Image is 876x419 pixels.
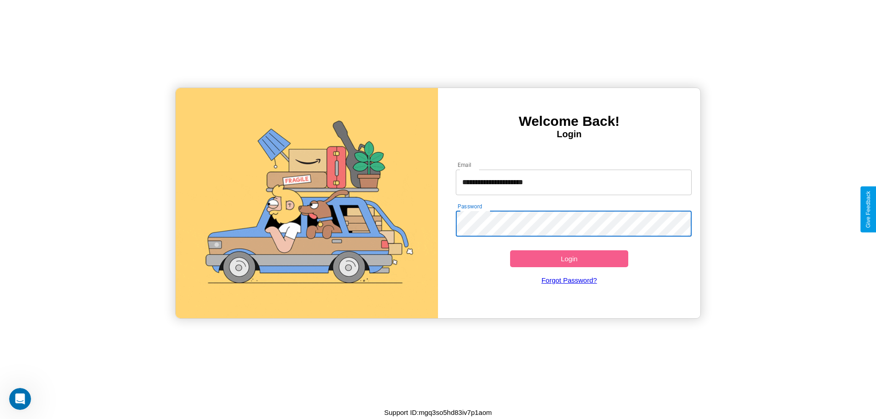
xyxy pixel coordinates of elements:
label: Email [458,161,472,169]
h4: Login [438,129,700,140]
img: gif [176,88,438,318]
label: Password [458,202,482,210]
button: Login [510,250,628,267]
a: Forgot Password? [451,267,688,293]
h3: Welcome Back! [438,114,700,129]
p: Support ID: mgq3so5hd83iv7p1aom [384,406,492,419]
div: Give Feedback [865,191,871,228]
iframe: Intercom live chat [9,388,31,410]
